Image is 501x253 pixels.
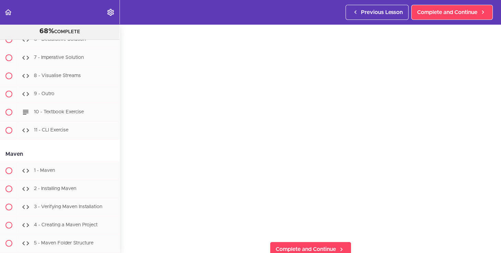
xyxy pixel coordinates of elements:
span: 8 - Visualise Streams [34,73,81,78]
span: 5 - Maven Folder Structure [34,241,93,245]
a: Complete and Continue [411,5,493,20]
span: 1 - Maven [34,168,55,173]
span: 3 - Verifying Maven Installation [34,204,102,209]
a: Previous Lesson [346,5,409,20]
span: 2 - Installing Maven [34,186,76,191]
svg: Settings Menu [107,8,115,16]
svg: Back to course curriculum [4,8,12,16]
span: 10 - Textbook Exercise [34,110,84,114]
span: Previous Lesson [361,8,403,16]
div: COMPLETE [9,27,111,36]
span: 7 - Imperative Solution [34,55,84,60]
span: 68% [39,28,54,35]
span: 11 - CLI Exercise [34,128,68,132]
span: 4 - Creating a Maven Project [34,223,98,227]
span: 9 - Outro [34,91,54,96]
span: Complete and Continue [417,8,477,16]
